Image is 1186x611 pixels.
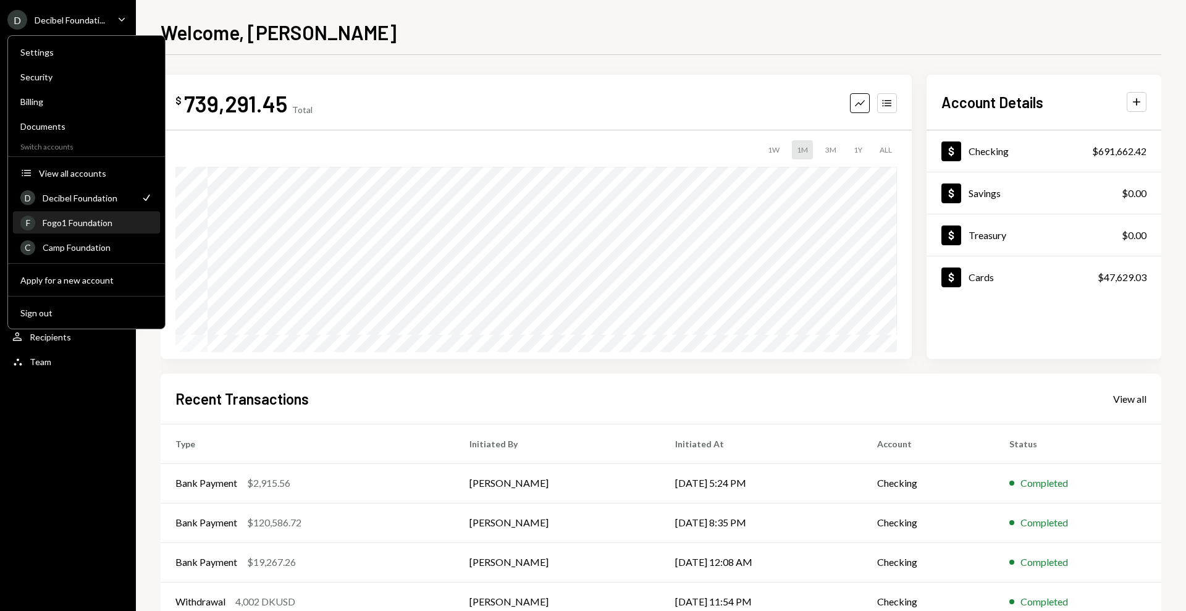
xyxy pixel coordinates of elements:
[35,15,105,25] div: Decibel Foundati...
[30,332,71,342] div: Recipients
[13,162,160,185] button: View all accounts
[184,90,287,117] div: 739,291.45
[175,515,237,530] div: Bank Payment
[455,424,660,463] th: Initiated By
[13,302,160,324] button: Sign out
[7,350,128,373] a: Team
[43,217,153,228] div: Fogo1 Foundation
[792,140,813,159] div: 1M
[862,424,995,463] th: Account
[660,542,862,582] td: [DATE] 12:08 AM
[20,240,35,255] div: C
[763,140,784,159] div: 1W
[20,72,153,82] div: Security
[660,463,862,503] td: [DATE] 5:24 PM
[1092,144,1146,159] div: $691,662.42
[247,555,296,570] div: $19,267.26
[7,10,27,30] div: D
[875,140,897,159] div: ALL
[13,90,160,112] a: Billing
[927,256,1161,298] a: Cards$47,629.03
[175,476,237,491] div: Bank Payment
[161,20,397,44] h1: Welcome, [PERSON_NAME]
[862,463,995,503] td: Checking
[969,145,1009,157] div: Checking
[20,275,153,285] div: Apply for a new account
[20,96,153,107] div: Billing
[13,269,160,292] button: Apply for a new account
[660,424,862,463] th: Initiated At
[660,503,862,542] td: [DATE] 8:35 PM
[292,104,313,115] div: Total
[969,271,994,283] div: Cards
[927,214,1161,256] a: Treasury$0.00
[862,503,995,542] td: Checking
[175,594,225,609] div: Withdrawal
[20,47,153,57] div: Settings
[941,92,1043,112] h2: Account Details
[969,229,1006,241] div: Treasury
[175,555,237,570] div: Bank Payment
[1113,392,1146,405] a: View all
[175,389,309,409] h2: Recent Transactions
[1020,555,1068,570] div: Completed
[927,130,1161,172] a: Checking$691,662.42
[455,463,660,503] td: [PERSON_NAME]
[20,121,153,132] div: Documents
[20,190,35,205] div: D
[455,542,660,582] td: [PERSON_NAME]
[8,140,165,151] div: Switch accounts
[13,236,160,258] a: CCamp Foundation
[13,211,160,234] a: FFogo1 Foundation
[235,594,295,609] div: 4,002 DKUSD
[20,308,153,318] div: Sign out
[820,140,841,159] div: 3M
[455,503,660,542] td: [PERSON_NAME]
[7,326,128,348] a: Recipients
[927,172,1161,214] a: Savings$0.00
[39,168,153,179] div: View all accounts
[13,41,160,63] a: Settings
[161,424,455,463] th: Type
[1020,476,1068,491] div: Completed
[849,140,867,159] div: 1Y
[20,216,35,230] div: F
[1122,186,1146,201] div: $0.00
[43,242,153,253] div: Camp Foundation
[30,356,51,367] div: Team
[995,424,1161,463] th: Status
[1122,228,1146,243] div: $0.00
[247,515,301,530] div: $120,586.72
[969,187,1001,199] div: Savings
[1113,393,1146,405] div: View all
[1020,515,1068,530] div: Completed
[1098,270,1146,285] div: $47,629.03
[13,65,160,88] a: Security
[862,542,995,582] td: Checking
[1020,594,1068,609] div: Completed
[175,95,182,107] div: $
[13,115,160,137] a: Documents
[247,476,290,491] div: $2,915.56
[43,193,133,203] div: Decibel Foundation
